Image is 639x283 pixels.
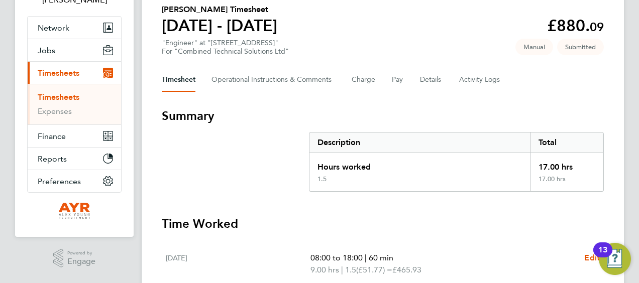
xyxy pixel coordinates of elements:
[530,153,603,175] div: 17.00 hrs
[38,23,69,33] span: Network
[341,265,343,274] span: |
[28,39,121,61] button: Jobs
[459,68,501,92] button: Activity Logs
[310,253,363,262] span: 08:00 to 18:00
[28,84,121,124] div: Timesheets
[317,175,327,183] div: 1.5
[162,68,195,92] button: Timesheet
[309,132,530,153] div: Description
[345,264,356,276] span: 1.5
[162,216,604,232] h3: Time Worked
[28,170,121,192] button: Preferences
[420,68,443,92] button: Details
[38,68,79,78] span: Timesheets
[162,4,277,16] h2: [PERSON_NAME] Timesheet
[547,16,604,35] app-decimal: £880.
[38,92,79,102] a: Timesheets
[584,253,600,262] span: Edit
[309,132,604,192] div: Summary
[369,253,393,262] span: 60 min
[598,250,607,263] div: 13
[38,177,81,186] span: Preferences
[53,249,96,268] a: Powered byEngage
[28,62,121,84] button: Timesheets
[38,106,72,116] a: Expenses
[352,68,376,92] button: Charge
[530,175,603,191] div: 17.00 hrs
[392,68,404,92] button: Pay
[365,253,367,262] span: |
[28,125,121,147] button: Finance
[599,243,631,275] button: Open Resource Center, 13 new notifications
[515,39,553,55] span: This timesheet was manually created.
[59,203,90,219] img: alexyoungrecruitment-logo-retina.png
[166,252,310,276] div: [DATE]
[356,265,392,274] span: (£51.77) =
[162,47,289,56] div: For "Combined Technical Solutions Ltd"
[590,20,604,34] span: 09
[309,153,530,175] div: Hours worked
[211,68,336,92] button: Operational Instructions & Comments
[584,252,600,264] a: Edit
[27,203,122,219] a: Go to home page
[38,46,55,55] span: Jobs
[67,249,95,257] span: Powered by
[530,132,603,153] div: Total
[162,16,277,36] h1: [DATE] - [DATE]
[162,39,289,56] div: "Engineer" at "[STREET_ADDRESS]"
[28,148,121,170] button: Reports
[38,131,66,141] span: Finance
[392,265,421,274] span: £465.93
[38,154,67,164] span: Reports
[557,39,604,55] span: This timesheet is Submitted.
[162,108,604,124] h3: Summary
[28,17,121,39] button: Network
[310,265,339,274] span: 9.00 hrs
[67,257,95,266] span: Engage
